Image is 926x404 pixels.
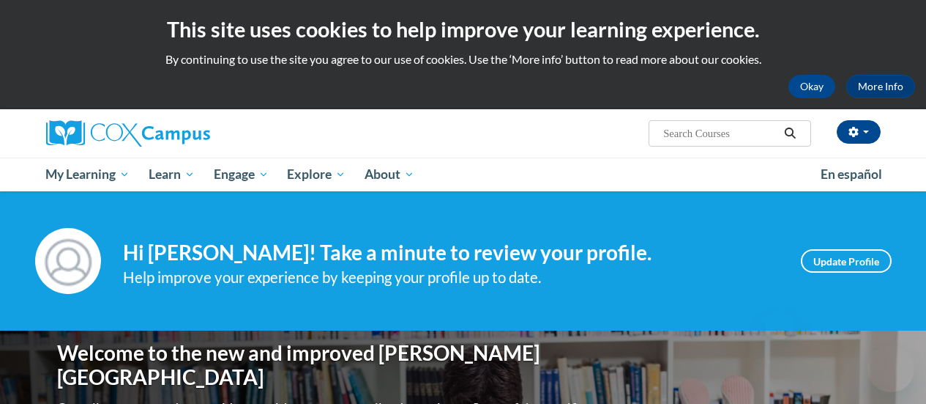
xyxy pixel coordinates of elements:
a: About [355,158,424,191]
img: Profile Image [35,228,101,294]
a: More Info [846,75,915,98]
iframe: Button to launch messaging window [867,345,914,392]
span: Explore [287,166,346,183]
input: Search Courses [662,125,779,142]
span: Learn [149,166,195,183]
h2: This site uses cookies to help improve your learning experience. [11,15,915,44]
span: En español [821,166,882,182]
button: Okay [788,75,835,98]
a: Engage [204,158,278,191]
button: Account Settings [837,120,881,144]
p: By continuing to use the site you agree to our use of cookies. Use the ‘More info’ button to read... [11,51,915,67]
span: Engage [214,166,269,183]
button: Search [779,125,801,142]
span: About [365,166,414,183]
a: Learn [139,158,204,191]
a: My Learning [37,158,140,191]
a: Update Profile [801,249,892,273]
span: My Learning [45,166,130,183]
div: Help improve your experience by keeping your profile up to date. [123,265,779,290]
a: En español [811,159,892,190]
img: Cox Campus [46,120,210,147]
div: Main menu [35,158,892,191]
h1: Welcome to the new and improved [PERSON_NAME][GEOGRAPHIC_DATA] [57,341,588,390]
a: Explore [277,158,355,191]
a: Cox Campus [46,120,310,147]
iframe: Close message [765,310,794,339]
h4: Hi [PERSON_NAME]! Take a minute to review your profile. [123,240,779,265]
